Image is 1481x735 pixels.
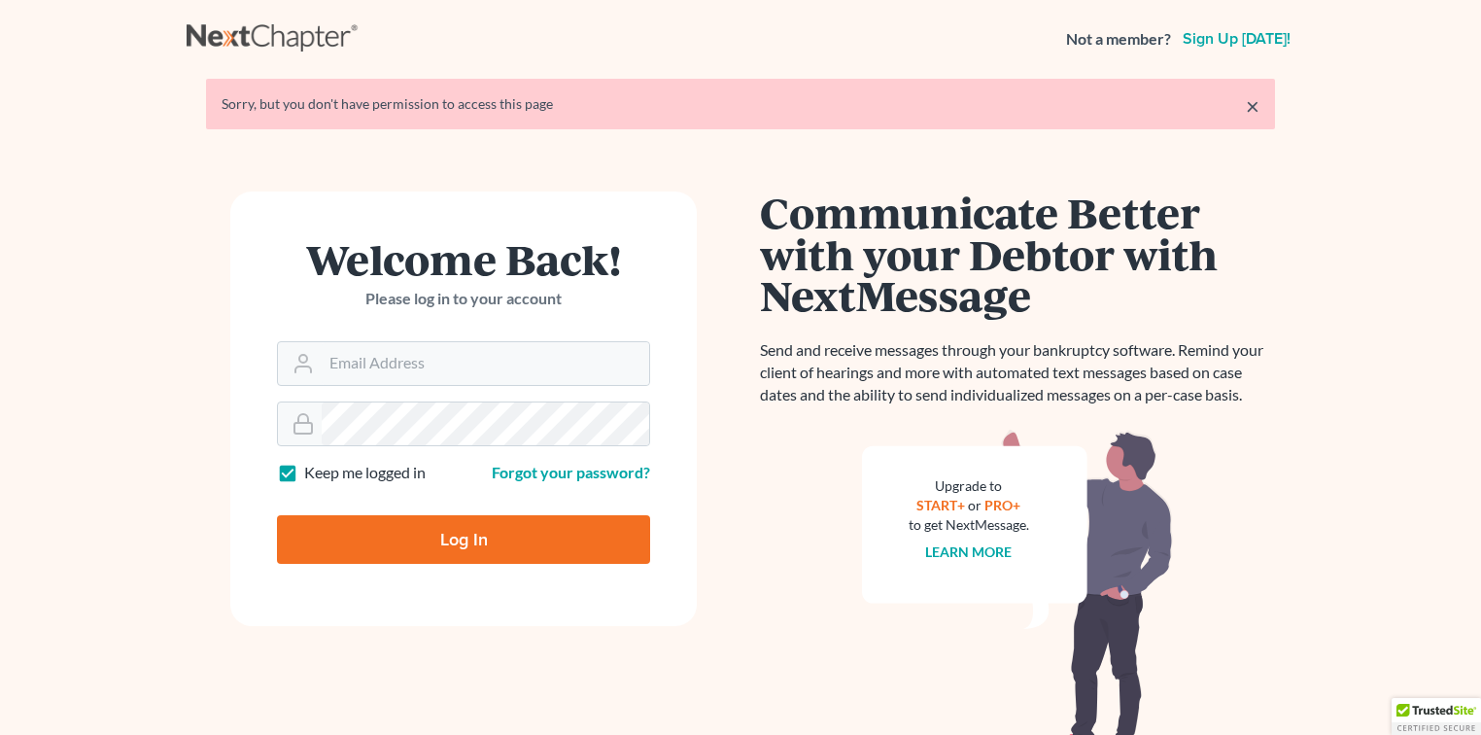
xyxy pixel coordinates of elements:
[322,342,649,385] input: Email Address
[909,515,1029,535] div: to get NextMessage.
[1066,28,1171,51] strong: Not a member?
[1179,31,1294,47] a: Sign up [DATE]!
[304,462,426,484] label: Keep me logged in
[1246,94,1259,118] a: ×
[277,515,650,564] input: Log In
[492,463,650,481] a: Forgot your password?
[985,497,1021,513] a: PRO+
[909,476,1029,496] div: Upgrade to
[969,497,982,513] span: or
[277,288,650,310] p: Please log in to your account
[760,192,1275,316] h1: Communicate Better with your Debtor with NextMessage
[277,238,650,280] h1: Welcome Back!
[760,339,1275,406] p: Send and receive messages through your bankruptcy software. Remind your client of hearings and mo...
[1392,698,1481,735] div: TrustedSite Certified
[926,543,1013,560] a: Learn more
[917,497,966,513] a: START+
[222,94,1259,114] div: Sorry, but you don't have permission to access this page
